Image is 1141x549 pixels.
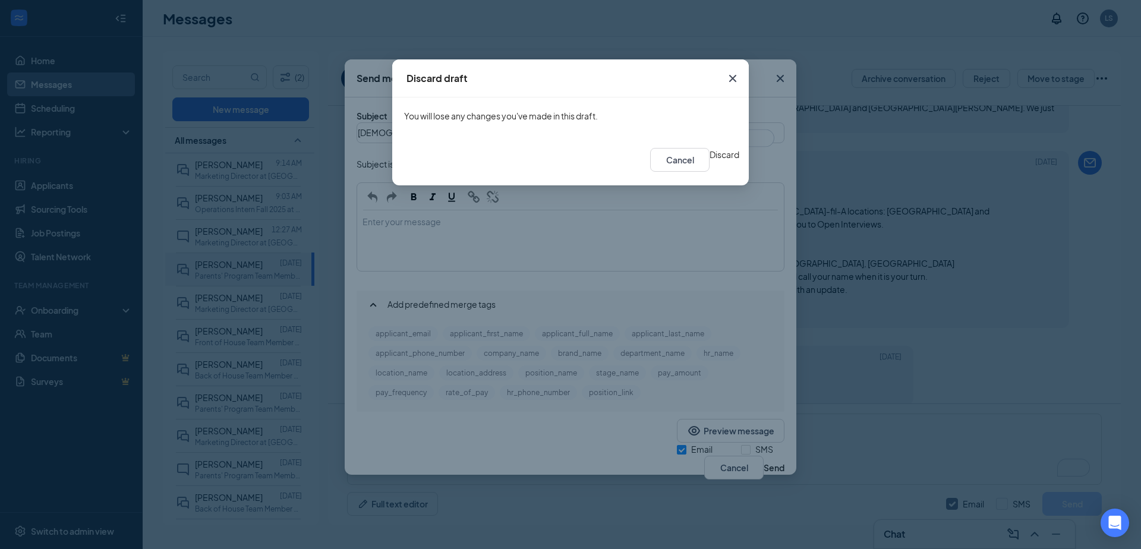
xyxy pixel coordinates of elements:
[404,111,598,121] span: You will lose any changes you've made in this draft.
[717,59,749,97] button: Close
[406,72,468,85] div: Discard draft
[650,148,710,172] button: Cancel
[710,148,739,161] button: Discard
[726,71,740,86] svg: Cross
[1101,509,1129,537] div: Open Intercom Messenger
